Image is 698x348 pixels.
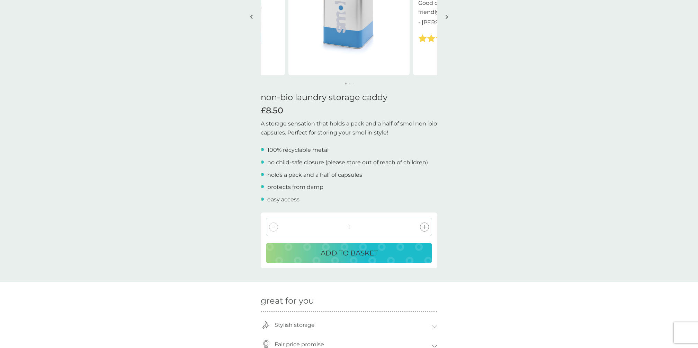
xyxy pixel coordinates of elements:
[418,18,469,27] p: - [PERSON_NAME]
[267,195,299,204] p: easy access
[267,183,323,192] p: protects from damp
[261,119,437,137] p: A storage sensation that holds a pack and a half of smol non-bio capsules. Perfect for storing yo...
[348,223,350,232] p: 1
[261,106,283,116] span: £8.50
[271,317,318,333] p: Stylish storage
[266,243,432,263] button: ADD TO BASKET
[262,321,270,329] img: trophey-icon.svg
[261,93,437,103] h1: non-bio laundry storage caddy
[267,171,362,180] p: holds a pack and a half of capsules
[321,247,378,259] p: ADD TO BASKET
[446,14,448,19] img: right-arrow.svg
[267,158,428,167] p: no child-safe closure (please store out of reach of children)
[250,14,253,19] img: left-arrow.svg
[267,146,329,155] p: 100% recyclable metal
[261,296,437,306] h2: great for you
